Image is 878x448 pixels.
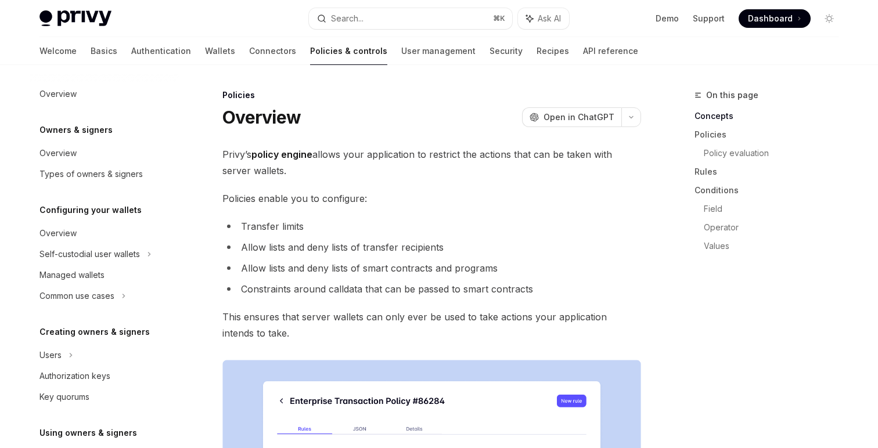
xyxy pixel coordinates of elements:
[695,162,848,181] a: Rules
[222,107,301,128] h1: Overview
[538,13,561,24] span: Ask AI
[310,37,387,65] a: Policies & controls
[39,390,89,404] div: Key quorums
[251,149,312,160] strong: policy engine
[704,200,848,218] a: Field
[39,426,137,440] h5: Using owners & signers
[39,123,113,137] h5: Owners & signers
[39,203,142,217] h5: Configuring your wallets
[490,37,523,65] a: Security
[39,369,110,383] div: Authorization keys
[39,146,77,160] div: Overview
[704,218,848,237] a: Operator
[583,37,638,65] a: API reference
[39,87,77,101] div: Overview
[39,37,77,65] a: Welcome
[30,84,179,104] a: Overview
[30,164,179,185] a: Types of owners & signers
[205,37,235,65] a: Wallets
[493,14,505,23] span: ⌘ K
[222,309,641,341] span: This ensures that server wallets can only ever be used to take actions your application intends t...
[518,8,569,29] button: Ask AI
[39,289,114,303] div: Common use cases
[544,111,614,123] span: Open in ChatGPT
[222,218,641,234] li: Transfer limits
[704,237,848,255] a: Values
[39,348,62,362] div: Users
[309,8,512,29] button: Search...⌘K
[739,9,811,28] a: Dashboard
[222,260,641,276] li: Allow lists and deny lists of smart contracts and programs
[30,386,179,407] a: Key quorums
[222,89,641,101] div: Policies
[222,239,641,255] li: Allow lists and deny lists of transfer recipients
[222,146,641,179] span: Privy’s allows your application to restrict the actions that can be taken with server wallets.
[39,247,140,261] div: Self-custodial user wallets
[30,223,179,244] a: Overview
[331,12,364,26] div: Search...
[222,190,641,207] span: Policies enable you to configure:
[39,10,111,27] img: light logo
[30,265,179,286] a: Managed wallets
[39,226,77,240] div: Overview
[656,13,679,24] a: Demo
[30,143,179,164] a: Overview
[401,37,476,65] a: User management
[704,144,848,162] a: Policy evaluation
[39,325,150,339] h5: Creating owners & signers
[39,167,143,181] div: Types of owners & signers
[249,37,296,65] a: Connectors
[693,13,725,24] a: Support
[695,181,848,200] a: Conditions
[748,13,793,24] span: Dashboard
[820,9,839,28] button: Toggle dark mode
[695,107,848,125] a: Concepts
[222,281,641,297] li: Constraints around calldata that can be passed to smart contracts
[30,366,179,386] a: Authorization keys
[39,268,105,282] div: Managed wallets
[537,37,569,65] a: Recipes
[522,107,621,127] button: Open in ChatGPT
[706,88,758,102] span: On this page
[131,37,191,65] a: Authentication
[695,125,848,144] a: Policies
[91,37,117,65] a: Basics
